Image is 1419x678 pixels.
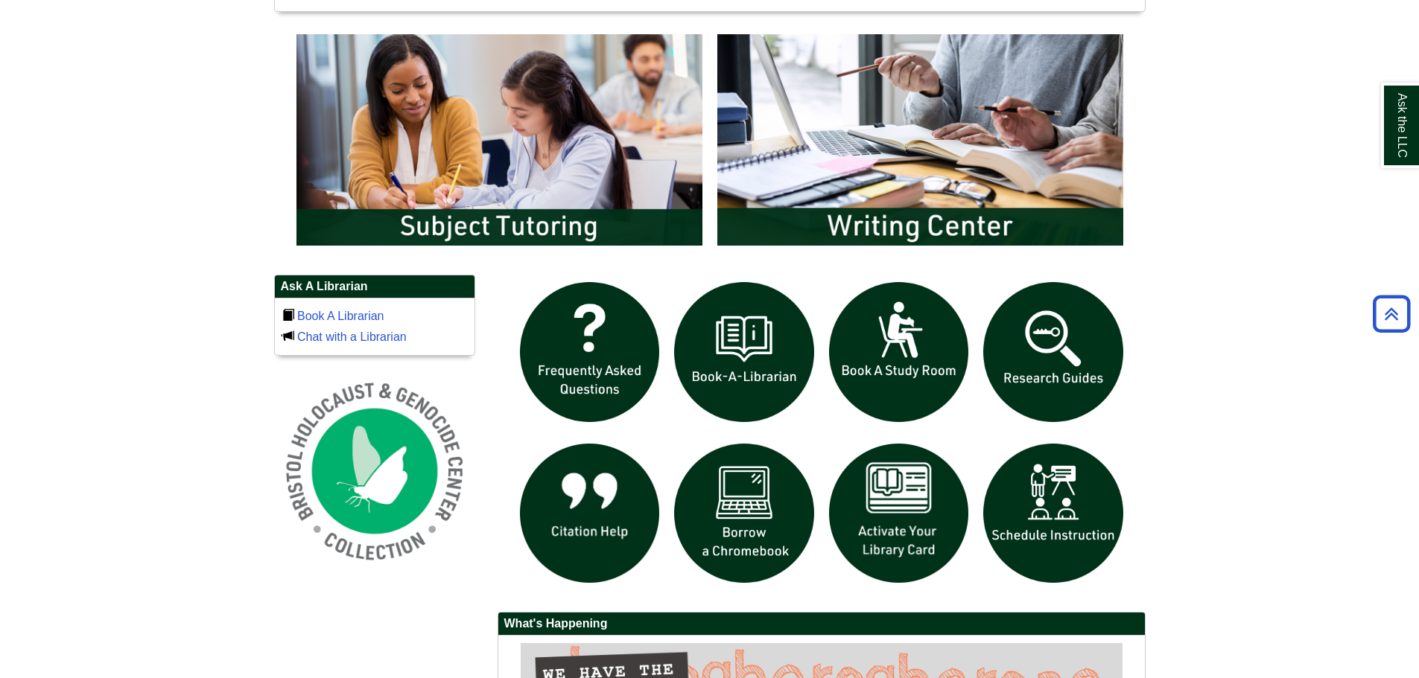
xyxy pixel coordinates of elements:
[512,275,667,429] img: frequently asked questions
[512,436,667,591] img: citation help icon links to citation help guide page
[289,27,1131,260] div: slideshow
[297,330,407,343] a: Chat with a Librarian
[498,613,1145,636] h2: What's Happening
[667,436,822,591] img: Borrow a chromebook icon links to the borrow a chromebook web page
[667,275,822,429] img: Book a Librarian icon links to book a librarian web page
[512,275,1131,597] div: slideshow
[710,27,1131,253] img: Writing Center Information
[289,27,710,253] img: Subject Tutoring Information
[822,275,977,429] img: book a study room icon links to book a study room web page
[274,371,475,572] img: Holocaust and Genocide Collection
[275,275,474,298] h2: Ask A Librarian
[822,436,977,591] img: activate Library Card icon links to form to activate student ID into library card
[976,275,1131,429] img: Research Guides icon links to research guides web page
[976,436,1131,591] img: For faculty. Schedule Library Instruction icon links to form.
[1368,304,1415,324] a: Back to Top
[297,310,384,322] a: Book A Librarian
